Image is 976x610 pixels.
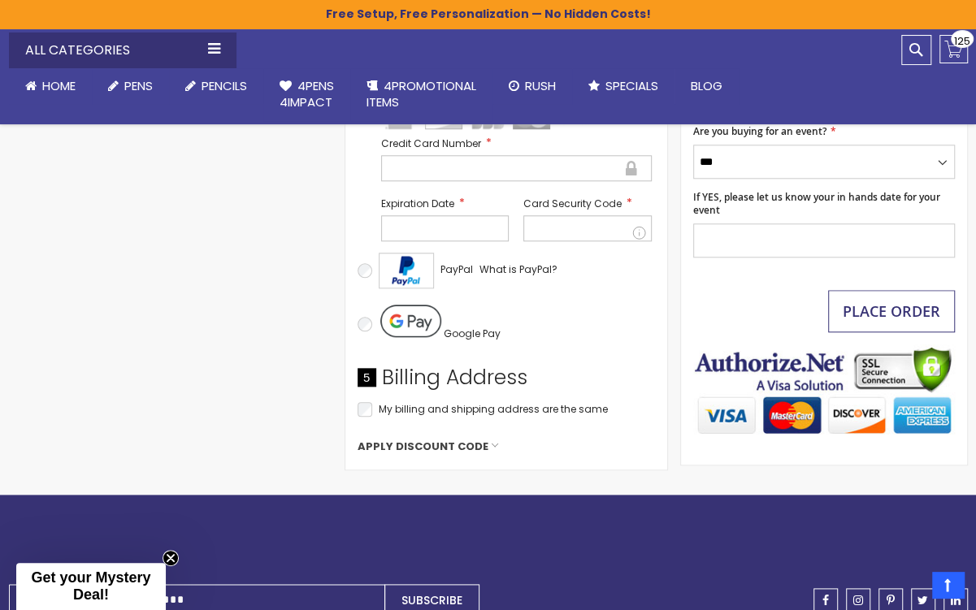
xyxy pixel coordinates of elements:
span: Google Pay [444,327,501,340]
a: What is PayPal? [479,260,557,279]
span: 125 [954,33,970,49]
span: Get your Mystery Deal! [31,569,150,603]
span: Are you buying for an event? [693,124,826,138]
img: Acceptance Mark [379,253,434,288]
span: Specials [605,77,658,94]
a: Home [9,68,92,104]
span: Place Order [843,301,940,321]
span: Pencils [202,77,247,94]
a: Specials [572,68,675,104]
button: Place Order [828,290,955,332]
a: Blog [675,68,739,104]
span: What is PayPal? [479,262,557,276]
a: Pens [92,68,169,104]
span: Apply Discount Code [358,439,488,454]
iframe: Google Customer Reviews [842,566,976,610]
a: 4Pens4impact [263,68,350,121]
button: Close teaser [163,550,179,566]
a: 4PROMOTIONALITEMS [350,68,492,121]
div: All Categories [9,32,236,68]
span: PayPal [440,262,473,276]
span: 4Pens 4impact [280,77,334,110]
span: Pens [124,77,153,94]
div: Billing Address [358,364,655,400]
span: If YES, please let us know your in hands date for your event [693,190,940,217]
label: Card Security Code [523,196,652,211]
a: 125 [939,35,968,63]
div: Get your Mystery Deal!Close teaser [16,563,166,610]
span: Home [42,77,76,94]
span: Blog [691,77,722,94]
img: Pay with Google Pay [380,305,441,337]
span: Subscribe [401,592,462,608]
div: Secure transaction [624,158,639,178]
label: Expiration Date [381,196,510,211]
span: My billing and shipping address are the same [379,402,608,416]
a: Rush [492,68,572,104]
span: facebook [822,595,829,606]
a: Pencils [169,68,263,104]
span: 4PROMOTIONAL ITEMS [367,77,476,110]
span: Rush [525,77,556,94]
label: Credit Card Number [381,136,652,151]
